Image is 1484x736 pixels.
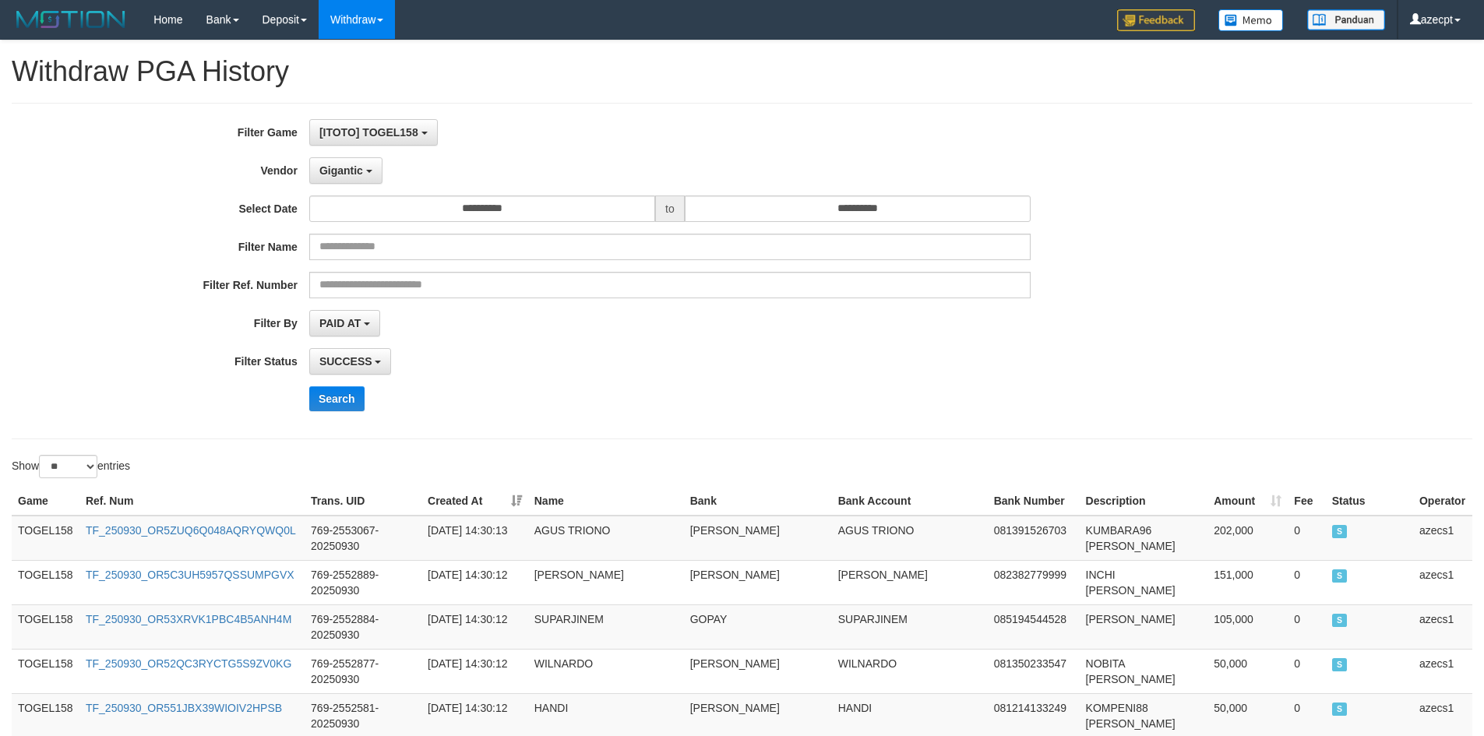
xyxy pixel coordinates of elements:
td: 50,000 [1207,649,1288,693]
span: SUCCESS [1332,658,1348,671]
span: [ITOTO] TOGEL158 [319,126,418,139]
td: [DATE] 14:30:12 [421,560,528,604]
td: KUMBARA96 [PERSON_NAME] [1080,516,1208,561]
label: Show entries [12,455,130,478]
span: to [655,195,685,222]
td: WILNARDO [528,649,684,693]
a: TF_250930_OR5ZUQ6Q048AQRYQWQ0L [86,524,296,537]
td: [DATE] 14:30:13 [421,516,528,561]
a: TF_250930_OR52QC3RYCTG5S9ZV0KG [86,657,291,670]
h1: Withdraw PGA History [12,56,1472,87]
td: NOBITA [PERSON_NAME] [1080,649,1208,693]
th: Bank Account [832,487,988,516]
button: Gigantic [309,157,382,184]
td: 769-2552877-20250930 [305,649,421,693]
th: Game [12,487,79,516]
th: Name [528,487,684,516]
td: TOGEL158 [12,604,79,649]
td: 081391526703 [988,516,1080,561]
td: 0 [1288,516,1325,561]
td: 082382779999 [988,560,1080,604]
td: azecs1 [1413,560,1472,604]
td: [DATE] 14:30:12 [421,604,528,649]
button: PAID AT [309,310,380,336]
span: SUCCESS [319,355,372,368]
select: Showentries [39,455,97,478]
a: TF_250930_OR551JBX39WIOIV2HPSB [86,702,282,714]
button: SUCCESS [309,348,392,375]
button: [ITOTO] TOGEL158 [309,119,438,146]
img: MOTION_logo.png [12,8,130,31]
td: SUPARJINEM [528,604,684,649]
td: [PERSON_NAME] [1080,604,1208,649]
th: Trans. UID [305,487,421,516]
a: TF_250930_OR5C3UH5957QSSUMPGVX [86,569,294,581]
span: PAID AT [319,317,361,329]
td: GOPAY [684,604,832,649]
th: Fee [1288,487,1325,516]
td: 151,000 [1207,560,1288,604]
th: Status [1326,487,1413,516]
img: Button%20Memo.svg [1218,9,1284,31]
img: Feedback.jpg [1117,9,1195,31]
img: panduan.png [1307,9,1385,30]
td: 081350233547 [988,649,1080,693]
span: SUCCESS [1332,525,1348,538]
td: 202,000 [1207,516,1288,561]
td: TOGEL158 [12,649,79,693]
th: Ref. Num [79,487,305,516]
td: 105,000 [1207,604,1288,649]
td: [PERSON_NAME] [684,560,832,604]
td: [PERSON_NAME] [528,560,684,604]
th: Amount: activate to sort column ascending [1207,487,1288,516]
td: INCHI [PERSON_NAME] [1080,560,1208,604]
td: azecs1 [1413,604,1472,649]
td: TOGEL158 [12,560,79,604]
td: [PERSON_NAME] [832,560,988,604]
th: Created At: activate to sort column ascending [421,487,528,516]
td: 769-2552884-20250930 [305,604,421,649]
td: TOGEL158 [12,516,79,561]
td: 0 [1288,604,1325,649]
td: 0 [1288,560,1325,604]
td: azecs1 [1413,516,1472,561]
span: SUCCESS [1332,614,1348,627]
td: [PERSON_NAME] [684,516,832,561]
td: azecs1 [1413,649,1472,693]
th: Description [1080,487,1208,516]
td: 0 [1288,649,1325,693]
button: Search [309,386,365,411]
th: Operator [1413,487,1472,516]
td: 085194544528 [988,604,1080,649]
a: TF_250930_OR53XRVK1PBC4B5ANH4M [86,613,291,625]
td: SUPARJINEM [832,604,988,649]
th: Bank [684,487,832,516]
th: Bank Number [988,487,1080,516]
span: SUCCESS [1332,569,1348,583]
td: 769-2553067-20250930 [305,516,421,561]
td: 769-2552889-20250930 [305,560,421,604]
td: WILNARDO [832,649,988,693]
span: SUCCESS [1332,703,1348,716]
td: [PERSON_NAME] [684,649,832,693]
span: Gigantic [319,164,363,177]
td: AGUS TRIONO [832,516,988,561]
td: [DATE] 14:30:12 [421,649,528,693]
td: AGUS TRIONO [528,516,684,561]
